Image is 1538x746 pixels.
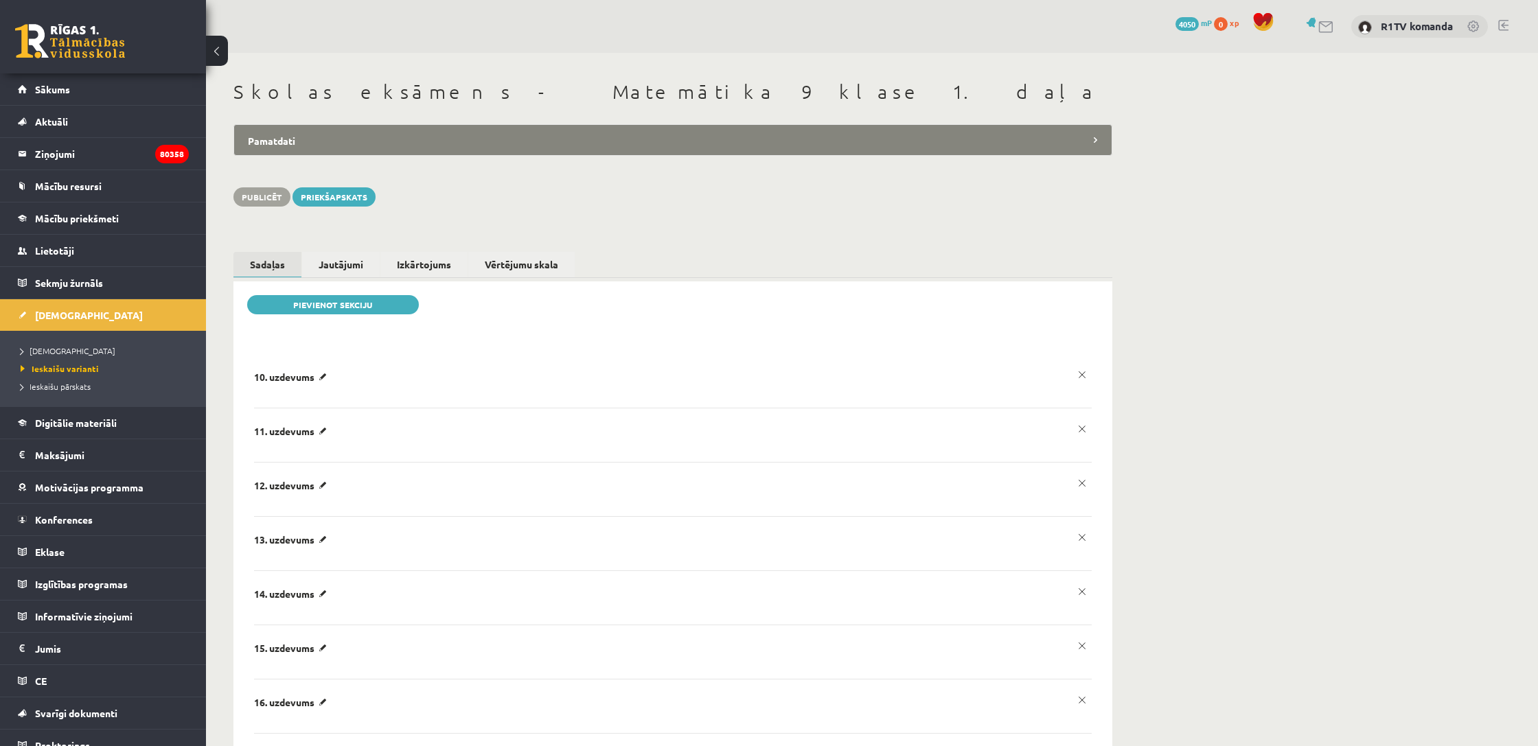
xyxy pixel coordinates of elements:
[21,363,99,374] span: Ieskaišu varianti
[254,587,332,600] p: 14. uzdevums
[1358,21,1372,34] img: R1TV komanda
[247,295,419,314] a: Pievienot sekciju
[18,697,189,729] a: Svarīgi dokumenti
[21,345,115,356] span: [DEMOGRAPHIC_DATA]
[254,533,332,546] p: 13. uzdevums
[18,73,189,105] a: Sākums
[18,235,189,266] a: Lietotāji
[468,252,575,277] a: Vērtējumu skala
[254,642,332,654] p: 15. uzdevums
[18,202,189,234] a: Mācību priekšmeti
[254,425,332,437] p: 11. uzdevums
[18,106,189,137] a: Aktuāli
[1072,690,1092,710] a: x
[35,138,189,170] legend: Ziņojumi
[15,24,125,58] a: Rīgas 1. Tālmācības vidusskola
[18,665,189,697] a: CE
[21,345,192,357] a: [DEMOGRAPHIC_DATA]
[18,299,189,331] a: [DEMOGRAPHIC_DATA]
[35,610,133,622] span: Informatīvie ziņojumi
[18,471,189,503] a: Motivācijas programma
[1201,17,1212,28] span: mP
[1072,636,1092,655] a: x
[35,309,143,321] span: [DEMOGRAPHIC_DATA]
[18,170,189,202] a: Mācību resursi
[233,124,1112,156] legend: Pamatdati
[1381,19,1453,33] a: R1TV komanda
[1175,17,1199,31] span: 4050
[18,633,189,664] a: Jumis
[35,481,144,493] span: Motivācijas programma
[1072,419,1092,439] a: x
[1175,17,1212,28] a: 4050 mP
[35,115,68,128] span: Aktuāli
[35,707,117,719] span: Svarīgi dokumenti
[1214,17,1246,28] a: 0 xp
[18,601,189,632] a: Informatīvie ziņojumi
[1072,474,1092,493] a: x
[254,371,332,383] p: 10. uzdevums
[254,479,332,491] p: 12. uzdevums
[1072,365,1092,384] a: x
[1072,582,1092,601] a: x
[302,252,380,277] a: Jautājumi
[254,696,332,708] p: 16. uzdevums
[35,675,47,687] span: CE
[18,267,189,299] a: Sekmju žurnāls
[35,578,128,590] span: Izglītības programas
[1230,17,1239,28] span: xp
[35,439,189,471] legend: Maksājumi
[35,642,61,655] span: Jumis
[18,536,189,568] a: Eklase
[18,568,189,600] a: Izglītības programas
[155,145,189,163] i: 80358
[18,138,189,170] a: Ziņojumi80358
[292,187,376,207] a: Priekšapskats
[21,380,192,393] a: Ieskaišu pārskats
[35,513,93,526] span: Konferences
[35,546,65,558] span: Eklase
[233,252,301,279] a: Sadaļas
[1214,17,1228,31] span: 0
[35,212,119,224] span: Mācību priekšmeti
[35,417,117,429] span: Digitālie materiāli
[18,407,189,439] a: Digitālie materiāli
[35,83,70,95] span: Sākums
[233,187,290,207] button: Publicēt
[35,277,103,289] span: Sekmju žurnāls
[380,252,468,277] a: Izkārtojums
[233,80,1112,104] h1: Skolas eksāmens - Matemātika 9 klase 1. daļa
[18,439,189,471] a: Maksājumi
[18,504,189,535] a: Konferences
[1072,528,1092,547] a: x
[21,362,192,375] a: Ieskaišu varianti
[35,180,102,192] span: Mācību resursi
[35,244,74,257] span: Lietotāji
[21,381,91,392] span: Ieskaišu pārskats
